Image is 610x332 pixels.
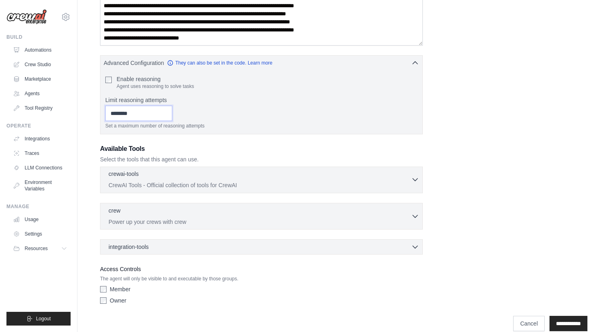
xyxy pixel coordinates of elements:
a: Traces [10,147,71,160]
button: crew Power up your crews with crew [104,207,419,226]
span: Advanced Configuration [104,59,164,67]
span: Resources [25,245,48,252]
h3: Available Tools [100,144,423,154]
button: Advanced Configuration They can also be set in the code. Learn more [100,56,422,70]
label: Member [110,285,130,293]
a: LLM Connections [10,161,71,174]
button: integration-tools [104,243,419,251]
div: Manage [6,203,71,210]
label: Enable reasoning [117,75,194,83]
label: Access Controls [100,264,423,274]
a: Tool Registry [10,102,71,115]
a: Usage [10,213,71,226]
span: integration-tools [109,243,149,251]
p: The agent will only be visible to and executable by those groups. [100,276,423,282]
p: crewai-tools [109,170,139,178]
a: Marketplace [10,73,71,86]
button: Resources [10,242,71,255]
button: Logout [6,312,71,326]
div: Operate [6,123,71,129]
a: Environment Variables [10,176,71,195]
a: Settings [10,228,71,240]
p: crew [109,207,121,215]
p: Set a maximum number of reasoning attempts [105,123,418,129]
a: Cancel [513,316,545,331]
p: Agent uses reasoning to solve tasks [117,83,194,90]
button: crewai-tools CrewAI Tools - Official collection of tools for CrewAI [104,170,419,189]
a: Integrations [10,132,71,145]
p: Select the tools that this agent can use. [100,155,423,163]
a: Automations [10,44,71,56]
span: Logout [36,315,51,322]
a: They can also be set in the code. Learn more [167,60,272,66]
p: CrewAI Tools - Official collection of tools for CrewAI [109,181,411,189]
div: Build [6,34,71,40]
img: Logo [6,9,47,25]
label: Owner [110,297,126,305]
a: Agents [10,87,71,100]
label: Limit reasoning attempts [105,96,418,104]
a: Crew Studio [10,58,71,71]
p: Power up your crews with crew [109,218,411,226]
